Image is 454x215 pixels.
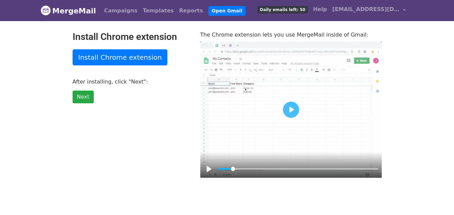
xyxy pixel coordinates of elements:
a: Next [73,91,94,103]
h2: Install Chrome extension [73,31,190,43]
a: Templates [140,4,176,17]
a: Daily emails left: 50 [255,3,310,16]
a: Reports [176,4,206,17]
span: [EMAIL_ADDRESS][DOMAIN_NAME] [332,5,400,13]
button: Play [283,102,299,118]
span: Daily emails left: 50 [257,6,307,13]
p: The Chrome extension lets you use MergeMail inside of Gmail: [200,31,382,38]
img: MergeMail logo [41,5,51,15]
a: Campaigns [101,4,140,17]
input: Seek [218,166,378,172]
a: Help [311,3,330,16]
p: After installing, click "Next": [73,78,190,85]
a: MergeMail [41,4,96,18]
button: Play [204,164,214,174]
a: Install Chrome extension [73,49,168,65]
a: Open Gmail [208,6,246,16]
a: [EMAIL_ADDRESS][DOMAIN_NAME] [330,3,408,18]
